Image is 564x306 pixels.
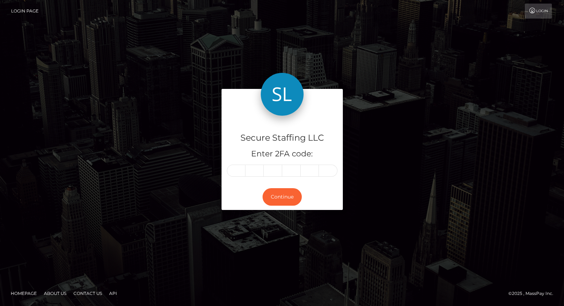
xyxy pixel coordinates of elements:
h5: Enter 2FA code: [227,149,337,160]
a: Homepage [8,288,40,299]
a: Login Page [11,4,39,19]
a: Contact Us [71,288,105,299]
a: About Us [41,288,69,299]
a: API [106,288,120,299]
button: Continue [263,188,302,206]
div: © 2025 , MassPay Inc. [508,290,559,297]
h4: Secure Staffing LLC [227,132,337,144]
img: Secure Staffing LLC [261,73,304,116]
a: Login [525,4,552,19]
